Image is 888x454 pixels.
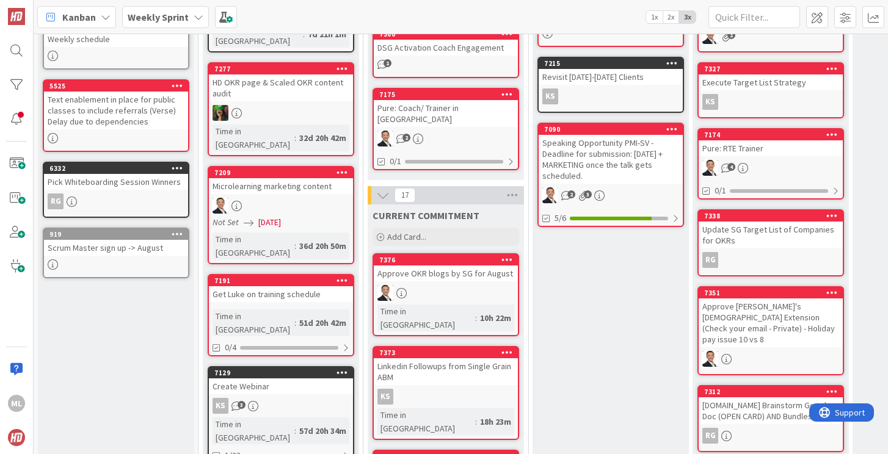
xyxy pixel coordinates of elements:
div: 919 [49,230,188,239]
div: SL [699,160,843,176]
div: SL [374,285,518,301]
img: SL [702,351,718,367]
a: 7175Pure: Coach/ Trainer in [GEOGRAPHIC_DATA]SL0/1 [373,88,519,170]
div: Linkedin Followups from Single Grain ABM [374,358,518,385]
div: 7277 [209,63,353,74]
div: ML [8,395,25,412]
div: 7191Get Luke on training schedule [209,275,353,302]
div: RG [48,193,64,209]
img: SL [377,131,393,146]
div: SL [209,198,353,214]
span: 0/1 [715,184,726,197]
span: Add Card... [387,231,426,242]
div: 7373Linkedin Followups from Single Grain ABM [374,347,518,385]
div: Time in [GEOGRAPHIC_DATA] [213,21,303,48]
div: 7174 [699,129,843,140]
span: 0/1 [390,155,401,168]
a: 7277HD OKR page & Scaled OKR content auditSLTime in [GEOGRAPHIC_DATA]:32d 20h 42m [208,62,354,156]
div: 7191 [209,275,353,286]
a: 7376Approve OKR blogs by SG for AugustSLTime in [GEOGRAPHIC_DATA]:10h 22m [373,253,519,336]
span: : [294,131,296,145]
div: 7174 [704,131,843,139]
div: 57d 20h 34m [296,424,349,438]
span: 5/6 [555,212,566,225]
div: Text enablement in place for public classes to include referrals (Verse) Delay due to dependencies [44,92,188,129]
div: Time in [GEOGRAPHIC_DATA] [213,124,294,151]
span: : [303,27,305,41]
div: Time in [GEOGRAPHIC_DATA] [377,304,475,331]
div: 51d 20h 42m [296,316,349,330]
div: RG [699,252,843,268]
a: 7300DSG Activation Coach Engagement [373,27,519,78]
div: Update SG Target List of Companies for OKRs [699,222,843,248]
div: 7300DSG Activation Coach Engagement [374,29,518,56]
div: HD OKR page & Scaled OKR content audit [209,74,353,101]
div: Pure: Coach/ Trainer in [GEOGRAPHIC_DATA] [374,100,518,127]
div: 6332 [44,163,188,174]
div: 7175Pure: Coach/ Trainer in [GEOGRAPHIC_DATA] [374,89,518,127]
div: 7327 [699,63,843,74]
div: 7215 [539,58,683,69]
div: Time in [GEOGRAPHIC_DATA] [213,232,294,259]
div: KS [699,94,843,110]
div: SL [209,105,353,121]
div: 5525 [44,81,188,92]
img: SL [702,160,718,176]
div: Weekly schedule [44,31,188,47]
div: KS [377,389,393,405]
span: 3 [584,190,592,198]
i: Not Set [213,217,239,228]
a: 7338Update SG Target List of Companies for OKRsRG [697,209,844,276]
span: 2 [402,134,410,142]
div: Execute Target List Strategy [699,74,843,90]
a: 6332Pick Whiteboarding Session WinnersRG [43,162,189,218]
span: 1 [727,31,735,39]
div: 7351Approve [PERSON_NAME]'s [DEMOGRAPHIC_DATA] Extension (Check your email - Private) - Holiday p... [699,287,843,347]
div: 36d 20h 50m [296,239,349,253]
span: 1 [384,59,391,67]
div: 7338Update SG Target List of Companies for OKRs [699,211,843,248]
div: 6332 [49,164,188,173]
a: 7215Revisit [DATE]-[DATE] ClientsKS [537,57,684,113]
a: 7174Pure: RTE TrainerSL0/1 [697,128,844,200]
div: SL [699,28,843,44]
img: Visit kanbanzone.com [8,8,25,25]
span: Kanban [62,10,96,24]
div: Speaking Opportunity PMI-SV - Deadline for submission: [DATE] + MARKETING once the talk gets sche... [539,135,683,184]
div: 7376 [374,254,518,265]
div: 7215Revisit [DATE]-[DATE] Clients [539,58,683,85]
div: 7373 [379,348,518,357]
div: 7300 [374,29,518,40]
div: KS [209,398,353,414]
div: 7338 [704,212,843,220]
div: 7129Create Webinar [209,367,353,394]
div: Create Webinar [209,378,353,394]
div: 7090 [539,124,683,135]
div: 7277 [214,65,353,73]
img: SL [702,28,718,44]
a: Weekly schedule [43,19,189,70]
div: KS [542,88,558,104]
span: 0/4 [225,341,236,354]
div: 7090 [544,125,683,134]
div: RG [44,193,188,209]
a: 7327Execute Target List StrategyKS [697,62,844,118]
a: 7373Linkedin Followups from Single Grain ABMKSTime in [GEOGRAPHIC_DATA]:18h 23m [373,346,519,440]
span: 3x [679,11,696,23]
div: KS [374,389,518,405]
span: 1x [646,11,663,23]
img: SL [213,198,228,214]
span: : [475,415,477,428]
div: 7d 21h 1m [305,27,349,41]
span: 4 [727,163,735,171]
div: 7351 [699,287,843,298]
img: SL [377,285,393,301]
div: 7175 [374,89,518,100]
a: 7312[DOMAIN_NAME] Brainstorm Google Doc (OPEN CARD) AND BundlesRG [697,385,844,452]
div: 7129 [214,369,353,377]
div: 7215 [544,59,683,68]
div: 7174Pure: RTE Trainer [699,129,843,156]
div: 7129 [209,367,353,378]
div: Approve OKR blogs by SG for August [374,265,518,281]
span: 2 [567,190,575,198]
